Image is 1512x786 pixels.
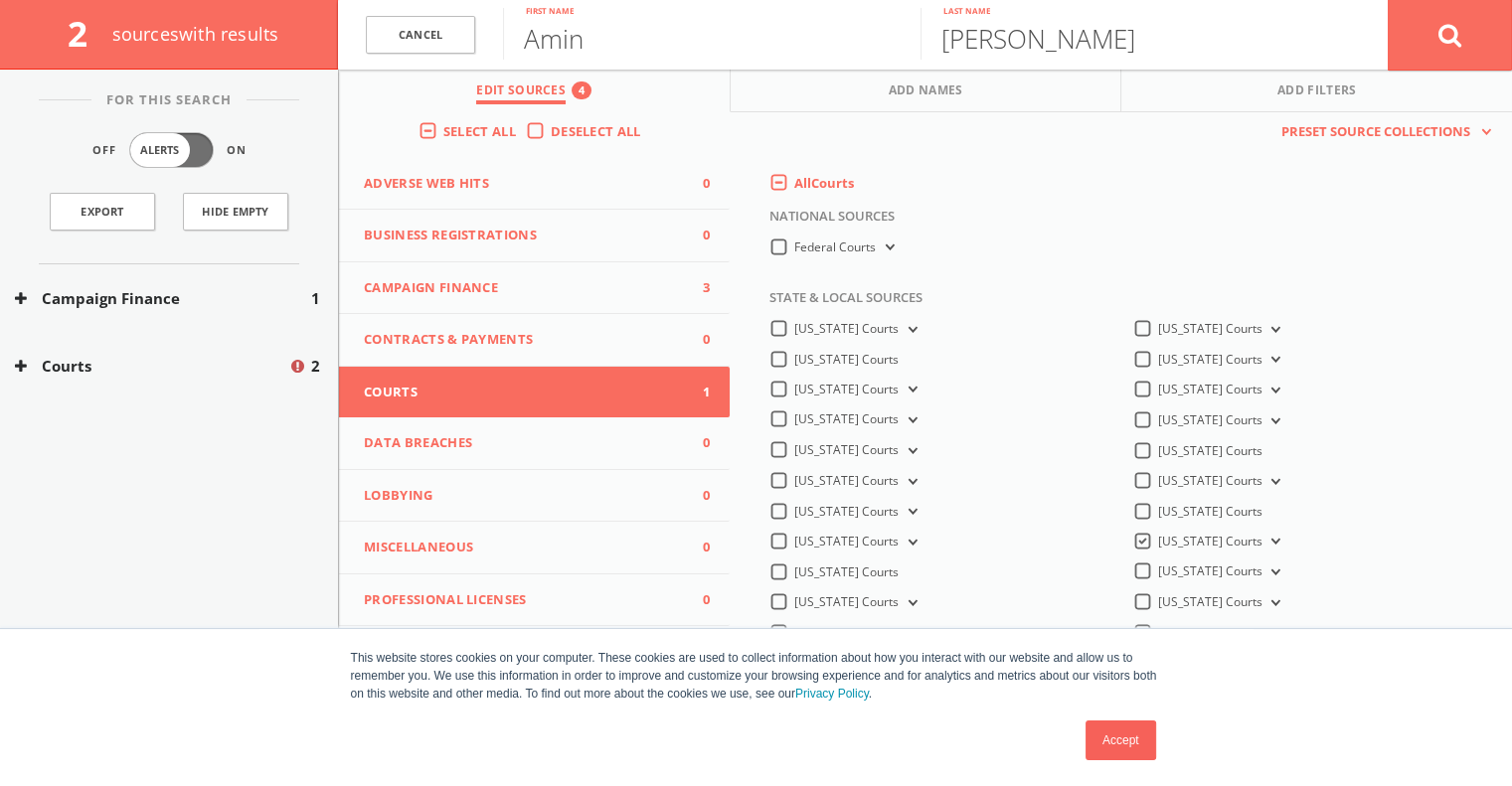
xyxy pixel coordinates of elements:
[364,278,680,298] span: Campaign Finance
[339,574,730,627] button: Professional Licenses0
[899,594,921,612] button: [US_STATE] Courts
[1262,382,1284,399] button: [US_STATE] Courts
[364,383,680,402] span: Courts
[876,238,898,256] button: Federal Courts
[91,90,247,110] span: For This Search
[364,174,680,194] span: Adverse Web Hits
[339,626,730,679] button: Regulations & Penalties0
[680,226,710,245] span: 0
[899,381,921,398] button: [US_STATE] Courts
[364,486,680,506] span: Lobbying
[794,533,899,550] span: [US_STATE] Courts
[443,122,516,140] span: Select All
[1158,472,1262,489] span: [US_STATE] Courts
[364,538,680,557] span: Miscellaneous
[92,142,116,159] span: Off
[680,486,710,506] span: 0
[1262,412,1284,430] button: [US_STATE] Courts
[366,16,475,55] a: Cancel
[899,503,921,521] button: [US_STATE] Courts
[680,433,710,453] span: 0
[364,226,680,245] span: Business Registrations
[794,238,876,255] span: Federal Courts
[351,649,1162,703] p: This website stores cookies on your computer. These cookies are used to collect information about...
[1158,442,1262,459] span: [US_STATE] Courts
[794,593,899,610] span: [US_STATE] Courts
[339,210,730,262] button: Business Registrations0
[1158,411,1262,428] span: [US_STATE] Courts
[680,330,710,350] span: 0
[731,70,1122,112] button: Add Names
[1158,593,1262,610] span: [US_STATE] Courts
[899,473,921,491] button: [US_STATE] Courts
[899,411,921,429] button: [US_STATE] Courts
[339,70,731,112] button: Edit Sources4
[15,287,311,310] button: Campaign Finance
[339,470,730,523] button: Lobbying0
[794,351,899,368] span: [US_STATE] Courts
[1262,563,1284,581] button: [US_STATE] Courts
[1262,594,1284,612] button: [US_STATE] Courts
[339,158,730,211] button: Adverse Web Hits0
[1158,624,1262,641] span: [US_STATE] Courts
[899,321,921,339] button: [US_STATE] Courts
[112,22,279,46] span: source s with results
[1277,81,1357,104] span: Add Filters
[1158,320,1262,337] span: [US_STATE] Courts
[794,624,899,641] span: [US_STATE] Courts
[794,410,899,427] span: [US_STATE] Courts
[794,441,899,458] span: [US_STATE] Courts
[1262,625,1284,643] button: [US_STATE] Courts
[680,590,710,610] span: 0
[476,81,566,104] span: Edit Sources
[339,262,730,315] button: Campaign Finance3
[755,288,923,318] span: State & Local Sources
[1262,533,1284,550] button: [US_STATE] Courts
[680,538,710,557] span: 0
[1262,321,1284,339] button: [US_STATE] Courts
[1262,473,1284,491] button: [US_STATE] Courts
[339,314,730,367] button: Contracts & Payments0
[794,381,899,397] span: [US_STATE] Courts
[795,687,869,701] a: Privacy Policy
[1158,381,1262,397] span: [US_STATE] Courts
[794,472,899,489] span: [US_STATE] Courts
[889,81,963,104] span: Add Names
[1271,122,1492,142] button: Preset Source Collections
[1158,351,1262,368] span: [US_STATE] Courts
[755,207,895,236] span: National Sources
[551,122,641,140] span: Deselect All
[339,522,730,574] button: Miscellaneous0
[339,417,730,470] button: Data Breaches0
[1262,351,1284,369] button: [US_STATE] Courts
[339,367,730,418] button: Courts1
[1158,533,1262,550] span: [US_STATE] Courts
[680,383,710,402] span: 1
[794,320,899,337] span: [US_STATE] Courts
[1158,503,1262,520] span: [US_STATE] Courts
[311,355,320,378] span: 2
[899,442,921,460] button: [US_STATE] Courts
[794,174,854,192] span: All Courts
[68,10,104,57] span: 2
[794,503,899,520] span: [US_STATE] Courts
[1158,562,1262,579] span: [US_STATE] Courts
[311,287,320,310] span: 1
[1271,122,1480,142] span: Preset Source Collections
[15,355,288,378] button: Courts
[680,278,710,298] span: 3
[364,330,680,350] span: Contracts & Payments
[794,563,899,580] span: [US_STATE] Courts
[680,174,710,194] span: 0
[572,81,591,99] div: 4
[364,590,680,610] span: Professional Licenses
[50,193,155,231] a: Export
[1086,720,1156,760] a: Accept
[364,433,680,453] span: Data Breaches
[227,142,247,159] span: On
[183,193,288,231] button: Hide Empty
[1121,70,1512,112] button: Add Filters
[899,534,921,551] button: [US_STATE] Courts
